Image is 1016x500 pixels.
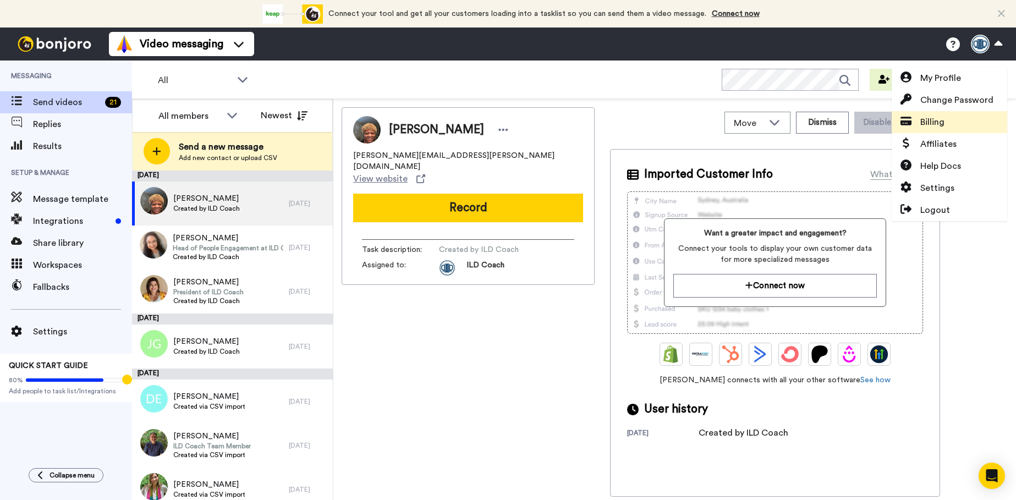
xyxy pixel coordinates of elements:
div: [DATE] [289,485,327,494]
span: ILD Coach Team Member [173,442,251,450]
div: [DATE] [132,369,333,380]
div: animation [262,4,323,24]
div: [DATE] [289,287,327,296]
img: jg.png [140,330,168,358]
span: User history [644,401,708,417]
a: Help Docs [892,155,1007,177]
a: Change Password [892,89,1007,111]
div: 21 [105,97,121,108]
div: All members [158,109,221,123]
div: [DATE] [132,314,333,325]
img: bj-logo-header-white.svg [13,36,96,52]
span: [PERSON_NAME] [173,193,240,204]
a: Logout [892,199,1007,221]
span: Message template [33,193,132,206]
span: [PERSON_NAME] [173,277,244,288]
img: 85a382b0-2a37-4dc7-927a-b81664b4dabf.jpeg [140,429,168,457]
div: [DATE] [289,342,327,351]
div: Open Intercom Messenger [979,463,1005,489]
div: [DATE] [627,428,699,439]
span: Integrations [33,215,111,228]
div: [DATE] [132,171,333,182]
span: Video messaging [140,36,223,52]
span: Created by ILD Coach [173,347,240,356]
span: Send a new message [179,140,277,153]
span: Send videos [33,96,101,109]
span: Want a greater impact and engagement? [673,228,876,239]
button: Disable fallback [854,112,933,134]
img: d359646b-e78c-410a-a7cc-439f2f9f43da.jpeg [140,187,168,215]
span: [PERSON_NAME] [173,479,245,490]
div: What is this? [870,168,923,181]
img: 87a1617f-54f3-4e81-ad4b-0ebfd6544824.jpeg [140,275,168,303]
span: All [158,74,232,87]
span: My Profile [920,72,961,85]
span: View website [353,172,408,185]
button: Collapse menu [29,468,103,482]
span: Settings [920,182,954,195]
img: ConvertKit [781,345,799,363]
div: [DATE] [289,397,327,406]
span: Connect your tools to display your own customer data for more specialized messages [673,243,876,265]
button: Connect now [673,274,876,298]
div: [DATE] [289,199,327,208]
span: [PERSON_NAME] [173,431,251,442]
img: de.png [140,385,168,413]
span: Results [33,140,132,153]
span: Add people to task list/Integrations [9,387,123,395]
span: Connect your tool and get all your customers loading into a tasklist so you can send them a video... [328,10,706,18]
span: 80% [9,376,23,384]
a: Connect now [712,10,760,18]
span: Task description : [362,244,439,255]
div: [DATE] [289,243,327,252]
span: Settings [33,325,132,338]
button: Newest [252,105,316,127]
span: Add new contact or upload CSV [179,153,277,162]
span: Head of People Engagement at ILD Coach [173,244,283,252]
span: [PERSON_NAME] [173,336,240,347]
div: [DATE] [289,441,327,450]
img: Image of Carol McCrorey [353,116,381,144]
img: GoHighLevel [870,345,888,363]
span: [PERSON_NAME][EMAIL_ADDRESS][PERSON_NAME][DOMAIN_NAME] [353,150,583,172]
span: Created by ILD Coach [173,252,283,261]
span: Change Password [920,94,993,107]
a: My Profile [892,67,1007,89]
div: Created by ILD Coach [699,426,788,439]
a: Settings [892,177,1007,199]
span: [PERSON_NAME] [389,122,484,138]
span: Imported Customer Info [644,166,773,183]
img: vm-color.svg [116,35,133,53]
span: Assigned to: [362,260,439,276]
img: Shopify [662,345,680,363]
img: a57f8a83-7f8e-4111-a626-02377ae2ffee.jpeg [140,231,167,259]
span: President of ILD Coach [173,288,244,296]
a: View website [353,172,425,185]
span: Logout [920,204,950,217]
a: Invite [870,69,924,91]
span: Affiliates [920,138,957,151]
img: Drip [841,345,858,363]
a: Billing [892,111,1007,133]
span: Help Docs [920,160,961,173]
span: Move [734,117,764,130]
span: Created by ILD Coach [439,244,543,255]
span: ILD Coach [466,260,504,276]
span: Replies [33,118,132,131]
img: Patreon [811,345,828,363]
span: Workspaces [33,259,132,272]
img: ActiveCampaign [751,345,769,363]
span: Created via CSV import [173,402,245,411]
span: [PERSON_NAME] connects with all your other software [627,375,923,386]
span: Billing [920,116,944,129]
img: Hubspot [722,345,739,363]
div: Tooltip anchor [122,375,132,384]
span: Created by ILD Coach [173,296,244,305]
img: Ontraport [692,345,710,363]
span: [PERSON_NAME] [173,233,283,244]
a: See how [860,376,891,384]
span: Fallbacks [33,281,132,294]
span: Collapse menu [50,471,95,480]
button: Record [353,194,583,222]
